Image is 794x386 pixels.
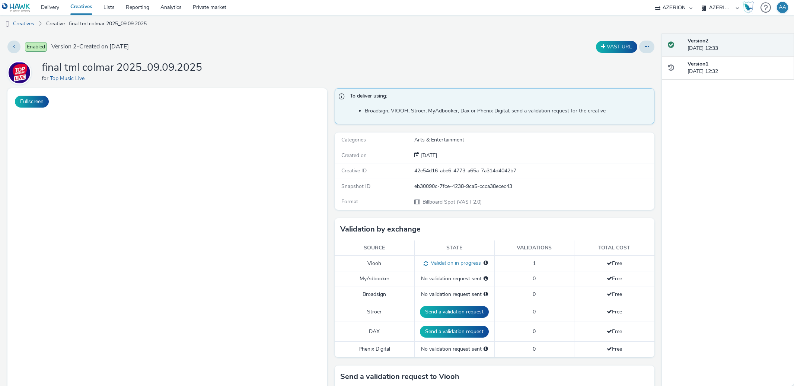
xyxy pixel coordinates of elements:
[688,37,788,52] div: [DATE] 12:33
[42,61,202,75] h1: final tml colmar 2025_09.09.2025
[25,42,47,52] span: Enabled
[420,152,437,159] div: Creation 09 September 2025, 12:32
[607,345,622,352] span: Free
[414,183,653,190] div: eb30090c-7fce-4238-9ca5-ccca38ecec43
[688,37,708,44] strong: Version 2
[533,308,536,315] span: 0
[533,260,536,267] span: 1
[533,291,536,298] span: 0
[779,2,786,13] div: AA
[422,198,482,205] span: Billboard Spot (VAST 2.0)
[607,291,622,298] span: Free
[341,167,367,174] span: Creative ID
[596,41,637,53] button: VAST URL
[484,275,488,283] div: Please select a deal below and click on Send to send a validation request to MyAdbooker.
[2,3,31,12] img: undefined Logo
[607,260,622,267] span: Free
[533,345,536,352] span: 0
[414,136,653,144] div: Arts & Entertainment
[50,75,87,82] a: Top Music Live
[484,345,488,353] div: Please select a deal below and click on Send to send a validation request to Phenix Digital.
[350,92,647,102] span: To deliver using:
[607,308,622,315] span: Free
[414,240,494,256] th: State
[607,275,622,282] span: Free
[335,302,415,322] td: Stroer
[418,345,491,353] div: No validation request sent
[414,167,653,175] div: 42e54d16-abe6-4773-a65a-7a314d4042b7
[341,136,366,143] span: Categories
[533,328,536,335] span: 0
[743,1,754,13] img: Hawk Academy
[428,259,481,267] span: Validation in progress
[341,198,358,205] span: Format
[340,224,421,235] h3: Validation by exchange
[7,69,34,76] a: Top Music Live
[341,183,370,190] span: Snapshot ID
[335,287,415,302] td: Broadsign
[533,275,536,282] span: 0
[688,60,788,76] div: [DATE] 12:32
[335,271,415,287] td: MyAdbooker
[4,20,11,28] img: dooh
[420,306,489,318] button: Send a validation request
[688,60,708,67] strong: Version 1
[42,15,150,33] a: Creative : final tml colmar 2025_09.09.2025
[340,371,459,382] h3: Send a validation request to Viooh
[594,41,639,53] div: Duplicate the creative as a VAST URL
[607,328,622,335] span: Free
[51,42,129,51] span: Version 2 - Created on [DATE]
[42,75,50,82] span: for
[420,326,489,338] button: Send a validation request
[418,275,491,283] div: No validation request sent
[574,240,654,256] th: Total cost
[365,107,650,115] li: Broadsign, VIOOH, Stroer, MyAdbooker, Dax or Phenix Digital: send a validation request for the cr...
[484,291,488,298] div: Please select a deal below and click on Send to send a validation request to Broadsign.
[335,256,415,271] td: Viooh
[420,152,437,159] span: [DATE]
[335,342,415,357] td: Phenix Digital
[335,240,415,256] th: Source
[418,291,491,298] div: No validation request sent
[341,152,367,159] span: Created on
[335,322,415,342] td: DAX
[9,62,30,83] img: Top Music Live
[15,96,49,108] button: Fullscreen
[494,240,574,256] th: Validations
[743,1,757,13] a: Hawk Academy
